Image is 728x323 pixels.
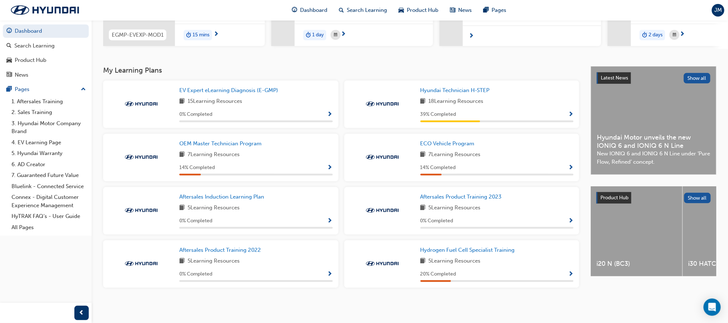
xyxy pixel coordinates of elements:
[568,112,573,118] span: Show Progress
[568,218,573,224] span: Show Progress
[568,271,573,278] span: Show Progress
[312,31,324,39] span: 1 day
[327,163,333,172] button: Show Progress
[458,6,472,14] span: News
[673,31,676,40] span: calendar-icon
[327,112,333,118] span: Show Progress
[483,6,489,15] span: pages-icon
[704,299,721,316] div: Open Intercom Messenger
[9,211,89,222] a: HyTRAK FAQ's - User Guide
[591,66,717,175] a: Latest NewsShow allHyundai Motor unveils the new IONIQ 6 and IONIQ 6 N LineNew IONIQ 6 and IONIQ ...
[3,24,89,38] a: Dashboard
[597,72,710,84] a: Latest NewsShow all
[121,100,161,108] img: Trak
[420,86,493,95] a: Hyundai Technician H-STEP
[3,83,89,96] button: Pages
[179,150,185,159] span: book-icon
[179,86,281,95] a: EV Expert eLearning Diagnosis (E-GMP)
[327,271,333,278] span: Show Progress
[9,148,89,159] a: 5. Hyundai Warranty
[420,194,502,200] span: Aftersales Product Training 2023
[597,150,710,166] span: New IONIQ 6 and IONIQ 6 N Line under ‘Pure Flow, Refined’ concept.
[333,3,393,18] a: search-iconSearch Learning
[179,246,264,254] a: Aftersales Product Training 2022
[188,97,242,106] span: 15 Learning Resources
[420,217,453,225] span: 0 % Completed
[15,71,28,79] div: News
[186,31,191,40] span: duration-icon
[420,140,475,147] span: ECO Vehicle Program
[188,204,240,213] span: 5 Learning Resources
[179,217,212,225] span: 0 % Completed
[3,68,89,82] a: News
[327,165,333,171] span: Show Progress
[393,3,444,18] a: car-iconProduct Hub
[179,204,185,213] span: book-icon
[327,110,333,119] button: Show Progress
[420,140,478,148] a: ECO Vehicle Program
[213,31,219,38] span: next-icon
[568,270,573,279] button: Show Progress
[649,31,663,39] span: 2 days
[4,3,86,18] img: Trak
[292,6,297,15] span: guage-icon
[478,3,512,18] a: pages-iconPages
[420,270,456,278] span: 20 % Completed
[179,87,278,94] span: EV Expert eLearning Diagnosis (E-GMP)
[420,193,505,201] a: Aftersales Product Training 2023
[6,28,12,35] span: guage-icon
[568,165,573,171] span: Show Progress
[363,207,402,214] img: Trak
[444,3,478,18] a: news-iconNews
[420,110,456,119] span: 39 % Completed
[6,43,11,49] span: search-icon
[6,86,12,93] span: pages-icon
[420,87,490,94] span: Hyundai Technician H-STEP
[9,170,89,181] a: 7. Guaranteed Future Value
[3,39,89,53] a: Search Learning
[179,140,264,148] a: OEM Master Technician Program
[103,66,579,74] h3: My Learning Plans
[642,31,647,40] span: duration-icon
[327,270,333,279] button: Show Progress
[327,217,333,226] button: Show Progress
[398,6,404,15] span: car-icon
[121,154,161,161] img: Trak
[179,194,264,200] span: Aftersales Induction Learning Plan
[327,218,333,224] span: Show Progress
[450,6,455,15] span: news-icon
[420,204,426,213] span: book-icon
[684,193,711,203] button: Show all
[600,195,628,201] span: Product Hub
[334,31,337,40] span: calendar-icon
[188,150,240,159] span: 7 Learning Resources
[179,110,212,119] span: 0 % Completed
[306,31,311,40] span: duration-icon
[9,181,89,192] a: Bluelink - Connected Service
[601,75,628,81] span: Latest News
[420,150,426,159] span: book-icon
[9,118,89,137] a: 3. Hyundai Motor Company Brand
[179,257,185,266] span: book-icon
[684,73,711,83] button: Show all
[597,133,710,150] span: Hyundai Motor unveils the new IONIQ 6 and IONIQ 6 N Line
[429,204,481,213] span: 5 Learning Resources
[179,247,261,253] span: Aftersales Product Training 2022
[429,257,481,266] span: 5 Learning Resources
[712,4,724,17] button: JM
[9,159,89,170] a: 6. AD Creator
[568,217,573,226] button: Show Progress
[3,23,89,83] button: DashboardSearch LearningProduct HubNews
[420,257,426,266] span: book-icon
[568,110,573,119] button: Show Progress
[286,3,333,18] a: guage-iconDashboard
[429,150,481,159] span: 7 Learning Resources
[188,257,240,266] span: 5 Learning Resources
[9,222,89,233] a: All Pages
[6,72,12,78] span: news-icon
[596,192,711,204] a: Product HubShow all
[300,6,327,14] span: Dashboard
[714,6,722,14] span: JM
[591,186,682,276] a: i20 N (BC3)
